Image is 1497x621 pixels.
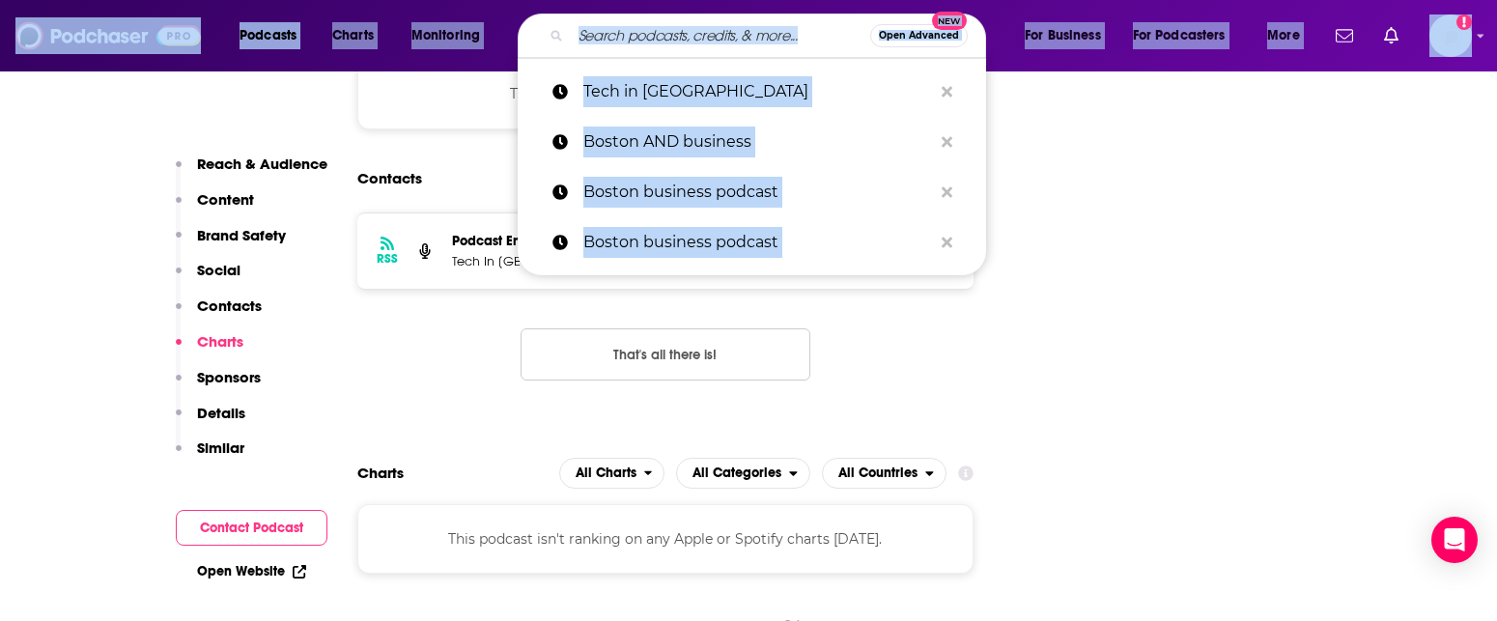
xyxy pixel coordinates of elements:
p: Sponsors [197,368,261,386]
span: More [1267,22,1300,49]
img: User Profile [1429,14,1472,57]
button: Contact Podcast [176,510,327,546]
button: Reach & Audience [176,155,327,190]
button: Contacts [176,296,262,332]
p: Details [197,404,245,422]
button: Open AdvancedNew [870,24,968,47]
span: For Podcasters [1133,22,1226,49]
span: Podcasts [240,22,297,49]
div: This podcast isn't ranking on any Apple or Spotify charts [DATE]. [357,504,974,574]
a: Show notifications dropdown [1328,19,1361,52]
span: All Countries [838,466,918,480]
div: This podcast does not have social handles yet. [357,59,974,128]
p: Tech In [GEOGRAPHIC_DATA] [452,253,597,269]
button: Similar [176,438,244,474]
p: Reach & Audience [197,155,327,173]
span: Logged in as dresnic [1429,14,1472,57]
div: Open Intercom Messenger [1431,517,1478,563]
button: Nothing here. [521,328,810,381]
button: Brand Safety [176,226,286,262]
span: Monitoring [411,22,480,49]
input: Search podcasts, credits, & more... [571,20,870,51]
span: New [932,12,967,30]
p: Podcast Email [452,233,597,249]
a: Tech in [GEOGRAPHIC_DATA] [518,67,986,117]
button: open menu [1011,20,1125,51]
span: For Business [1025,22,1101,49]
button: open menu [398,20,505,51]
p: Boston AND business [583,117,932,167]
p: Similar [197,438,244,457]
button: Social [176,261,240,296]
a: Boston business podcast [518,167,986,217]
a: Boston business podcast [518,217,986,268]
p: Tech in Boston [583,67,932,117]
button: open menu [559,458,665,489]
button: Sponsors [176,368,261,404]
p: Boston business podcast [583,167,932,217]
button: Content [176,190,254,226]
a: Open Website [197,563,306,579]
p: Contacts [197,296,262,315]
div: Search podcasts, credits, & more... [536,14,1004,58]
button: open menu [1254,20,1324,51]
button: Charts [176,332,243,368]
p: Boston business podcast [583,217,932,268]
span: All Charts [576,466,636,480]
p: Brand Safety [197,226,286,244]
span: Charts [332,22,374,49]
a: Show notifications dropdown [1376,19,1406,52]
button: Details [176,404,245,439]
button: open menu [1120,20,1254,51]
a: Boston AND business [518,117,986,167]
svg: Email not verified [1456,14,1472,30]
p: Content [197,190,254,209]
span: All Categories [692,466,781,480]
a: Charts [320,20,385,51]
h2: Categories [676,458,810,489]
h2: Contacts [357,160,422,197]
button: Show profile menu [1429,14,1472,57]
h2: Platforms [559,458,665,489]
p: Social [197,261,240,279]
img: Podchaser - Follow, Share and Rate Podcasts [15,17,201,54]
h3: RSS [377,251,398,267]
p: Charts [197,332,243,351]
h2: Countries [822,458,946,489]
button: open menu [822,458,946,489]
span: Open Advanced [879,31,959,41]
h2: Charts [357,464,404,482]
button: open menu [676,458,810,489]
button: open menu [226,20,322,51]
